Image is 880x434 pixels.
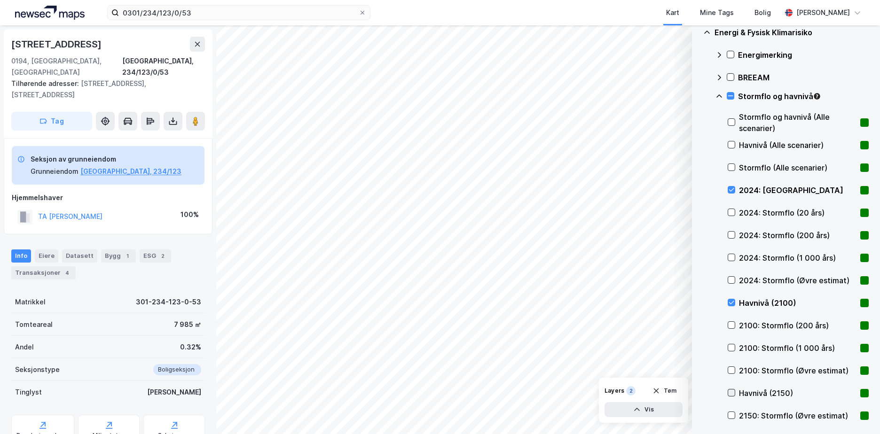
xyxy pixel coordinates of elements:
div: Transaksjoner [11,266,76,279]
div: 0194, [GEOGRAPHIC_DATA], [GEOGRAPHIC_DATA] [11,55,122,78]
div: 301-234-123-0-53 [136,296,201,308]
div: 2150: Stormflo (Øvre estimat) [739,410,856,421]
div: Matrikkel [15,296,46,308]
div: 2024: Stormflo (1 000 års) [739,252,856,263]
div: Mine Tags [700,7,734,18]
div: Tomteareal [15,319,53,330]
button: Vis [605,402,683,417]
div: 2100: Stormflo (Øvre estimat) [739,365,856,376]
div: 100% [181,209,199,220]
div: 2100: Stormflo (200 års) [739,320,856,331]
div: Datasett [62,249,97,263]
div: Tinglyst [15,387,42,398]
button: Tag [11,112,92,131]
div: Havnivå (2150) [739,387,856,399]
div: 4 [63,268,72,278]
div: Havnivå (2100) [739,297,856,309]
div: 2100: Stormflo (1 000 års) [739,342,856,354]
div: 0.32% [180,341,201,353]
div: Eiere [35,249,58,263]
div: [PERSON_NAME] [796,7,850,18]
div: 7 985 ㎡ [174,319,201,330]
div: 2024: Stormflo (200 års) [739,230,856,241]
div: [STREET_ADDRESS], [STREET_ADDRESS] [11,78,197,101]
iframe: Chat Widget [833,389,880,434]
div: 2 [626,386,636,395]
div: Energimerking [738,49,869,61]
span: Tilhørende adresser: [11,79,81,87]
div: Stormflo (Alle scenarier) [739,162,856,173]
div: Layers [605,387,624,395]
div: Kart [666,7,679,18]
div: Stormflo og havnivå [738,91,869,102]
button: Tøm [646,383,683,398]
div: Hjemmelshaver [12,192,204,203]
div: Stormflo og havnivå (Alle scenarier) [739,111,856,134]
div: Bolig [754,7,771,18]
div: BREEAM [738,72,869,83]
div: Tooltip anchor [813,92,821,101]
div: Info [11,249,31,263]
div: ESG [140,249,171,263]
div: Andel [15,341,34,353]
div: Seksjonstype [15,364,60,375]
img: logo.a4113a55bc3d86da70a041830d287a7e.svg [15,6,85,20]
div: Energi & Fysisk Klimarisiko [715,27,869,38]
div: Bygg [101,249,136,263]
div: [STREET_ADDRESS] [11,37,103,52]
div: [GEOGRAPHIC_DATA], 234/123/0/53 [122,55,205,78]
div: Seksjon av grunneiendom [31,154,181,165]
input: Søk på adresse, matrikkel, gårdeiere, leietakere eller personer [119,6,359,20]
div: 2024: Stormflo (20 års) [739,207,856,218]
div: 2 [158,251,167,261]
div: Havnivå (Alle scenarier) [739,139,856,151]
div: 2024: [GEOGRAPHIC_DATA] [739,185,856,196]
div: 1 [123,251,132,261]
div: [PERSON_NAME] [147,387,201,398]
div: 2024: Stormflo (Øvre estimat) [739,275,856,286]
div: Grunneiendom [31,166,79,177]
button: [GEOGRAPHIC_DATA], 234/123 [80,166,181,177]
